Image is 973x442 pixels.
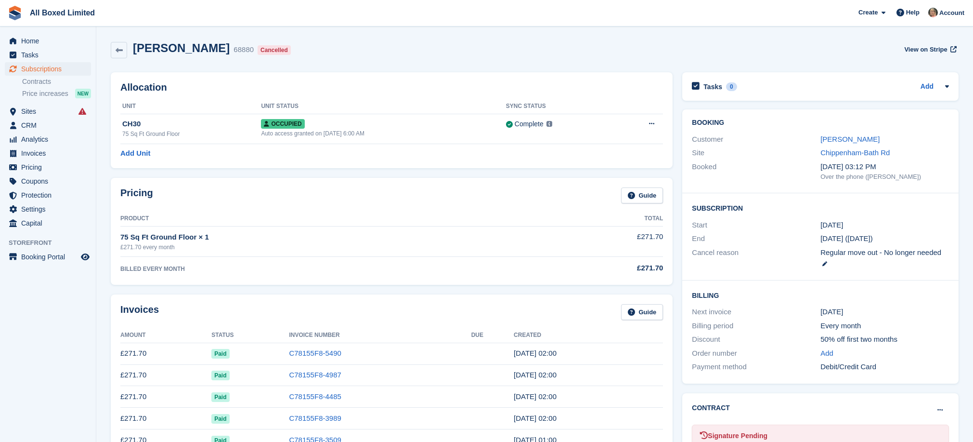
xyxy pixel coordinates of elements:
img: stora-icon-8386f47178a22dfd0bd8f6a31ec36ba5ce8667c1dd55bd0f319d3a0aa187defe.svg [8,6,22,20]
span: Pricing [21,161,79,174]
span: Help [906,8,920,17]
time: 2025-05-17 01:00:01 UTC [514,392,557,401]
a: menu [5,62,91,76]
div: Complete [515,119,544,129]
span: Paid [211,392,229,402]
h2: Tasks [703,82,722,91]
a: menu [5,161,91,174]
h2: Allocation [120,82,663,93]
span: [DATE] ([DATE]) [820,234,873,242]
div: Discount [692,334,820,345]
div: 75 Sq Ft Ground Floor × 1 [120,232,539,243]
div: Next invoice [692,307,820,318]
span: Invoices [21,147,79,160]
a: menu [5,147,91,160]
a: menu [5,105,91,118]
span: Account [939,8,964,18]
time: 2025-07-17 01:00:57 UTC [514,349,557,357]
span: Subscriptions [21,62,79,76]
a: Guide [621,304,663,320]
a: C78155F8-4987 [289,371,341,379]
span: Home [21,34,79,48]
span: Paid [211,414,229,424]
a: Add [820,348,833,359]
time: 2025-01-17 01:00:00 UTC [820,220,843,231]
span: Capital [21,216,79,230]
div: Start [692,220,820,231]
span: Coupons [21,174,79,188]
div: Debit/Credit Card [820,362,949,373]
div: £271.70 [539,263,663,274]
a: menu [5,202,91,216]
th: Product [120,211,539,227]
span: Price increases [22,89,68,98]
div: Customer [692,134,820,145]
div: Auto access granted on [DATE] 6:00 AM [261,129,506,138]
a: C78155F8-5490 [289,349,341,357]
span: Create [858,8,878,17]
a: menu [5,250,91,264]
div: Site [692,147,820,159]
div: £271.70 every month [120,243,539,252]
td: £271.70 [120,408,211,429]
h2: [PERSON_NAME] [133,41,230,54]
th: Total [539,211,663,227]
th: Unit [120,99,261,114]
img: icon-info-grey-7440780725fd019a000dd9b08b2336e03edf1995a4989e88bcd33f0948082b44.svg [546,121,552,127]
i: Smart entry sync failures have occurred [78,107,86,115]
th: Status [211,328,289,343]
a: menu [5,133,91,146]
div: Billing period [692,321,820,332]
time: 2025-06-17 01:00:27 UTC [514,371,557,379]
h2: Booking [692,119,949,127]
div: BILLED EVERY MONTH [120,265,539,273]
span: Sites [21,105,79,118]
div: Cancel reason [692,247,820,269]
div: CH30 [122,119,261,130]
h2: Contract [692,403,730,413]
div: 68880 [234,44,254,55]
div: Cancelled [258,45,291,55]
a: menu [5,216,91,230]
a: View on Stripe [900,41,959,57]
a: Add [921,81,934,93]
div: End [692,233,820,244]
h2: Pricing [120,188,153,203]
td: £271.70 [120,343,211,364]
span: Regular move out - No longer needed [820,248,941,256]
div: 0 [726,82,737,91]
th: Created [514,328,663,343]
a: [PERSON_NAME] [820,135,880,143]
span: Tasks [21,48,79,62]
a: Chippenham-Bath Rd [820,148,890,157]
h2: Invoices [120,304,159,320]
time: 2025-04-17 01:00:10 UTC [514,414,557,422]
a: menu [5,188,91,202]
div: Over the phone ([PERSON_NAME]) [820,172,949,182]
span: Settings [21,202,79,216]
a: menu [5,119,91,132]
a: Add Unit [120,148,150,159]
div: 75 Sq Ft Ground Floor [122,130,261,138]
span: Paid [211,349,229,359]
span: Storefront [9,238,96,248]
th: Amount [120,328,211,343]
div: [DATE] 03:12 PM [820,161,949,173]
a: Guide [621,188,663,203]
th: Sync Status [506,99,615,114]
img: Sandie Mills [928,8,938,17]
span: Booking Portal [21,250,79,264]
span: Occupied [261,119,304,129]
span: Paid [211,371,229,380]
td: £271.70 [120,386,211,408]
a: menu [5,48,91,62]
a: menu [5,174,91,188]
span: Analytics [21,133,79,146]
a: C78155F8-4485 [289,392,341,401]
th: Due [471,328,514,343]
span: View on Stripe [904,45,947,54]
a: Price increases NEW [22,88,91,99]
td: £271.70 [120,364,211,386]
h2: Subscription [692,203,949,213]
div: 50% off first two months [820,334,949,345]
